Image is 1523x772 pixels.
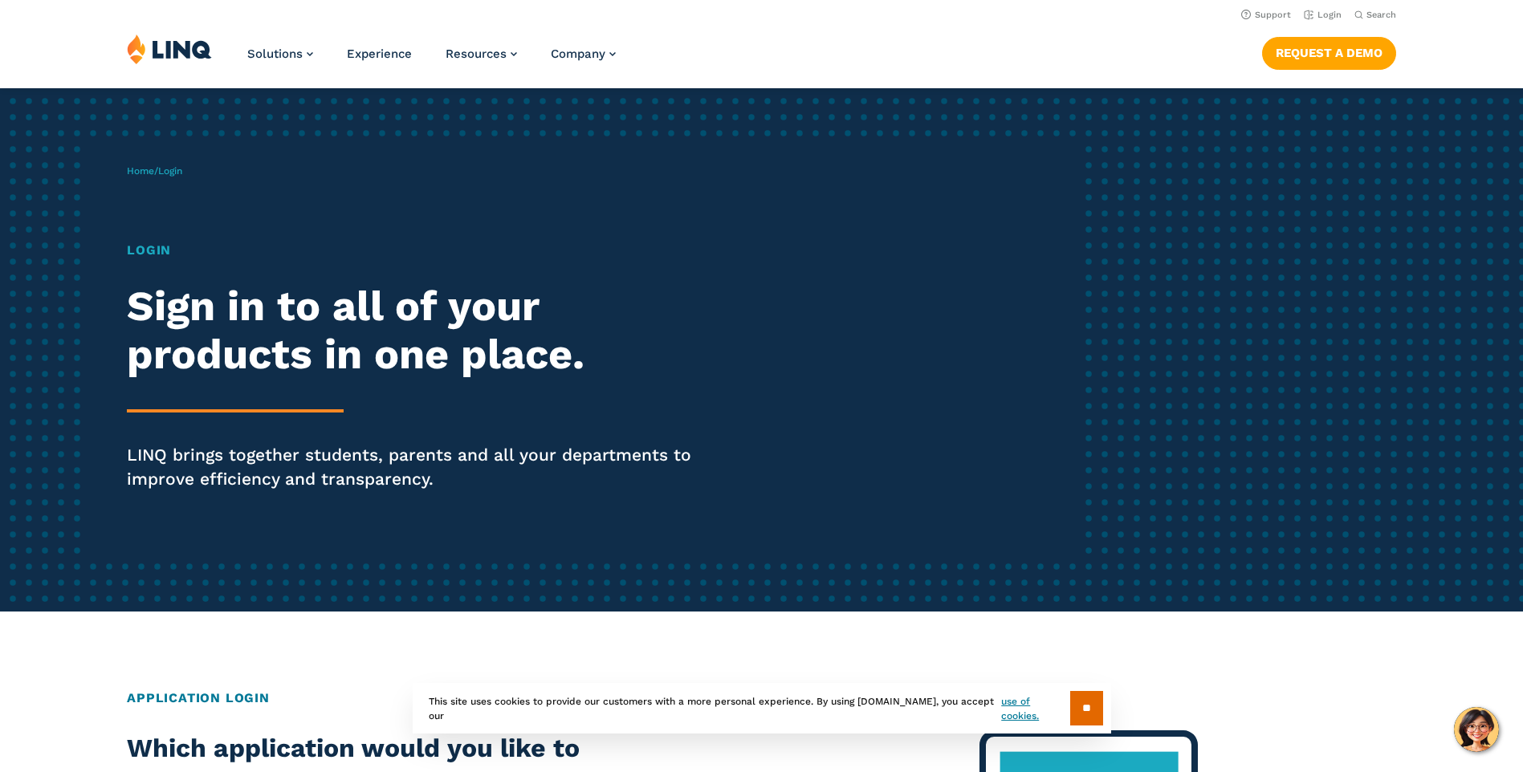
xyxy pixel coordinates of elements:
nav: Primary Navigation [247,34,616,87]
a: Solutions [247,47,313,61]
h1: Login [127,241,714,260]
button: Hello, have a question? Let’s chat. [1454,707,1499,752]
span: Login [158,165,182,177]
button: Open Search Bar [1354,9,1396,21]
img: LINQ | K‑12 Software [127,34,212,64]
a: Company [551,47,616,61]
span: Solutions [247,47,303,61]
h2: Sign in to all of your products in one place. [127,282,714,379]
nav: Button Navigation [1262,34,1396,69]
p: LINQ brings together students, parents and all your departments to improve efficiency and transpa... [127,443,714,491]
span: Company [551,47,605,61]
a: Support [1241,10,1291,20]
a: Request a Demo [1262,37,1396,69]
div: This site uses cookies to provide our customers with a more personal experience. By using [DOMAIN... [413,683,1111,733]
a: Resources [446,47,517,61]
span: Search [1366,10,1396,20]
a: Home [127,165,154,177]
a: Login [1304,10,1342,20]
a: use of cookies. [1001,694,1069,723]
span: / [127,165,182,177]
a: Experience [347,47,412,61]
h2: Application Login [127,689,1396,708]
span: Resources [446,47,507,61]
